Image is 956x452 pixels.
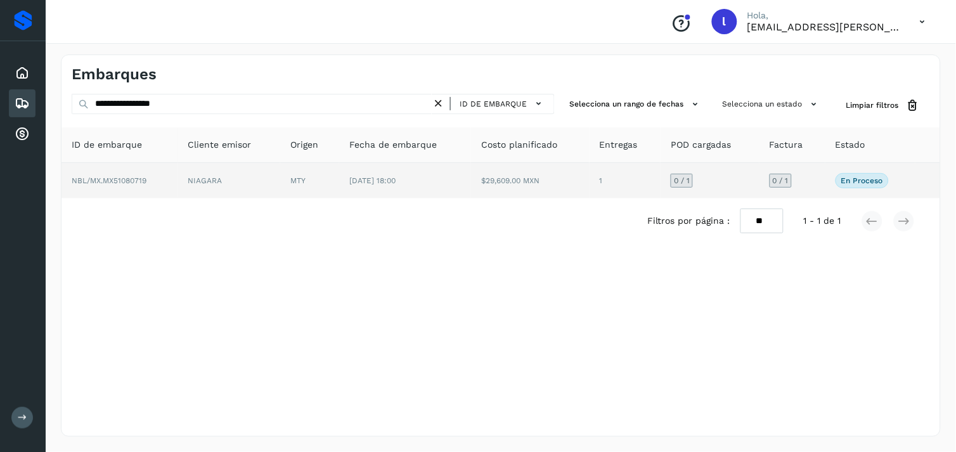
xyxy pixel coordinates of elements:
[836,94,930,117] button: Limpiar filtros
[188,138,252,152] span: Cliente emisor
[841,176,883,185] p: En proceso
[456,94,549,113] button: ID de embarque
[836,138,865,152] span: Estado
[718,94,826,115] button: Selecciona un estado
[178,163,281,198] td: NIAGARA
[349,176,396,185] span: [DATE] 18:00
[600,138,638,152] span: Entregas
[674,177,690,184] span: 0 / 1
[72,138,142,152] span: ID de embarque
[9,89,36,117] div: Embarques
[773,177,789,184] span: 0 / 1
[9,59,36,87] div: Inicio
[280,163,339,198] td: MTY
[72,176,146,185] span: NBL/MX.MX51080719
[647,214,730,228] span: Filtros por página :
[9,120,36,148] div: Cuentas por cobrar
[290,138,318,152] span: Origen
[349,138,437,152] span: Fecha de embarque
[590,163,661,198] td: 1
[671,138,731,152] span: POD cargadas
[770,138,803,152] span: Factura
[471,163,589,198] td: $29,609.00 MXN
[481,138,557,152] span: Costo planificado
[565,94,707,115] button: Selecciona un rango de fechas
[747,10,900,21] p: Hola,
[72,65,157,84] h4: Embarques
[747,21,900,33] p: lauraamalia.castillo@xpertal.com
[804,214,841,228] span: 1 - 1 de 1
[460,98,527,110] span: ID de embarque
[846,100,899,111] span: Limpiar filtros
